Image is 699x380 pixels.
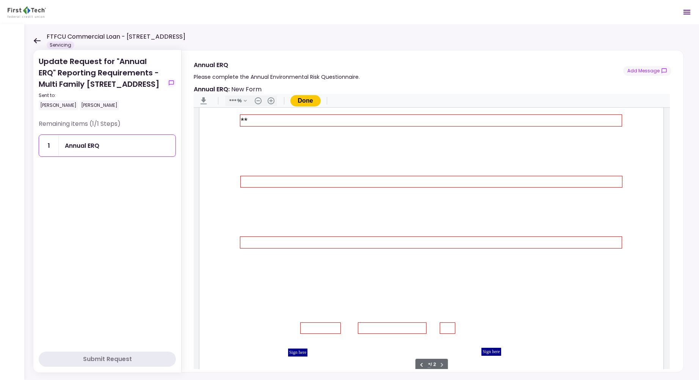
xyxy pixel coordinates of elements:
div: Annual ERQPlease complete the Annual Environmental Risk Questionnaire.show-messagesAnnual ERQ: Ne... [181,50,684,372]
h1: FTFCU Commercial Loan - [STREET_ADDRESS] [47,32,185,41]
button: show-messages [167,78,176,88]
div: Annual ERQ [65,141,99,150]
div: Submit Request [83,355,132,364]
button: Submit Request [39,352,176,367]
div: Update Request for "Annual ERQ" Reporting Requirements - Multi Family [STREET_ADDRESS] [39,56,164,110]
div: Sent to: [39,92,164,99]
div: New Form [194,84,262,94]
a: 1Annual ERQ [39,134,176,157]
button: show-messages [623,66,671,76]
div: Annual ERQ [194,60,360,70]
strong: Annual ERQ : [194,85,230,94]
button: Open menu [678,3,696,21]
div: Servicing [47,41,74,49]
img: Partner icon [8,6,46,18]
div: Remaining items (1/1 Steps) [39,119,176,134]
div: [PERSON_NAME] [80,100,119,110]
div: 1 [39,135,59,156]
div: [PERSON_NAME] [39,100,78,110]
div: Please complete the Annual Environmental Risk Questionnaire. [194,72,360,81]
